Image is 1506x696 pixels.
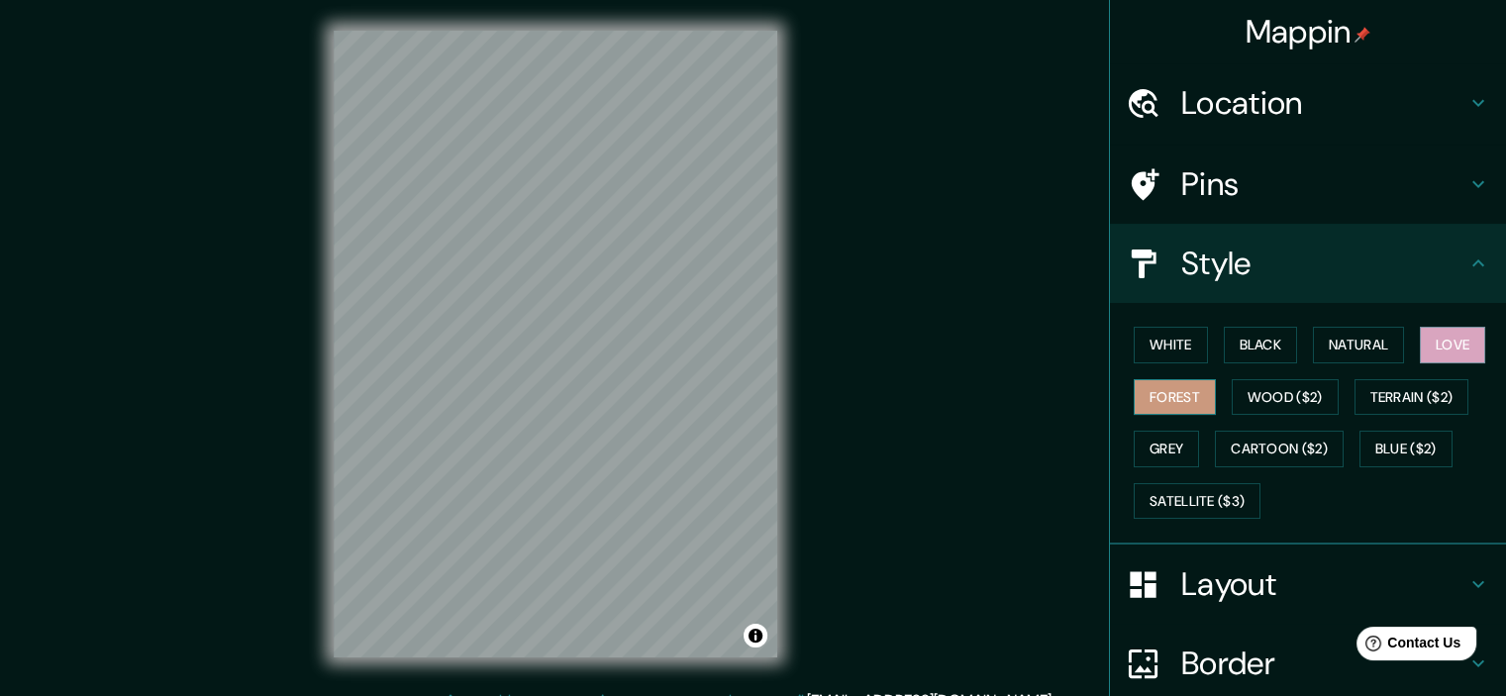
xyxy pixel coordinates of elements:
button: Toggle attribution [744,624,767,647]
button: Love [1420,327,1485,363]
button: Satellite ($3) [1134,483,1260,520]
button: Grey [1134,431,1199,467]
button: Blue ($2) [1359,431,1453,467]
div: Layout [1110,545,1506,624]
button: Black [1224,327,1298,363]
button: Forest [1134,379,1216,416]
button: Wood ($2) [1232,379,1339,416]
button: Terrain ($2) [1355,379,1469,416]
h4: Location [1181,83,1466,123]
h4: Pins [1181,164,1466,204]
button: Cartoon ($2) [1215,431,1344,467]
iframe: Help widget launcher [1330,619,1484,674]
h4: Mappin [1246,12,1371,51]
h4: Border [1181,644,1466,683]
h4: Layout [1181,564,1466,604]
img: pin-icon.png [1355,27,1370,43]
div: Style [1110,224,1506,303]
div: Pins [1110,145,1506,224]
h4: Style [1181,244,1466,283]
div: Location [1110,63,1506,143]
button: Natural [1313,327,1404,363]
canvas: Map [334,31,777,657]
button: White [1134,327,1208,363]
